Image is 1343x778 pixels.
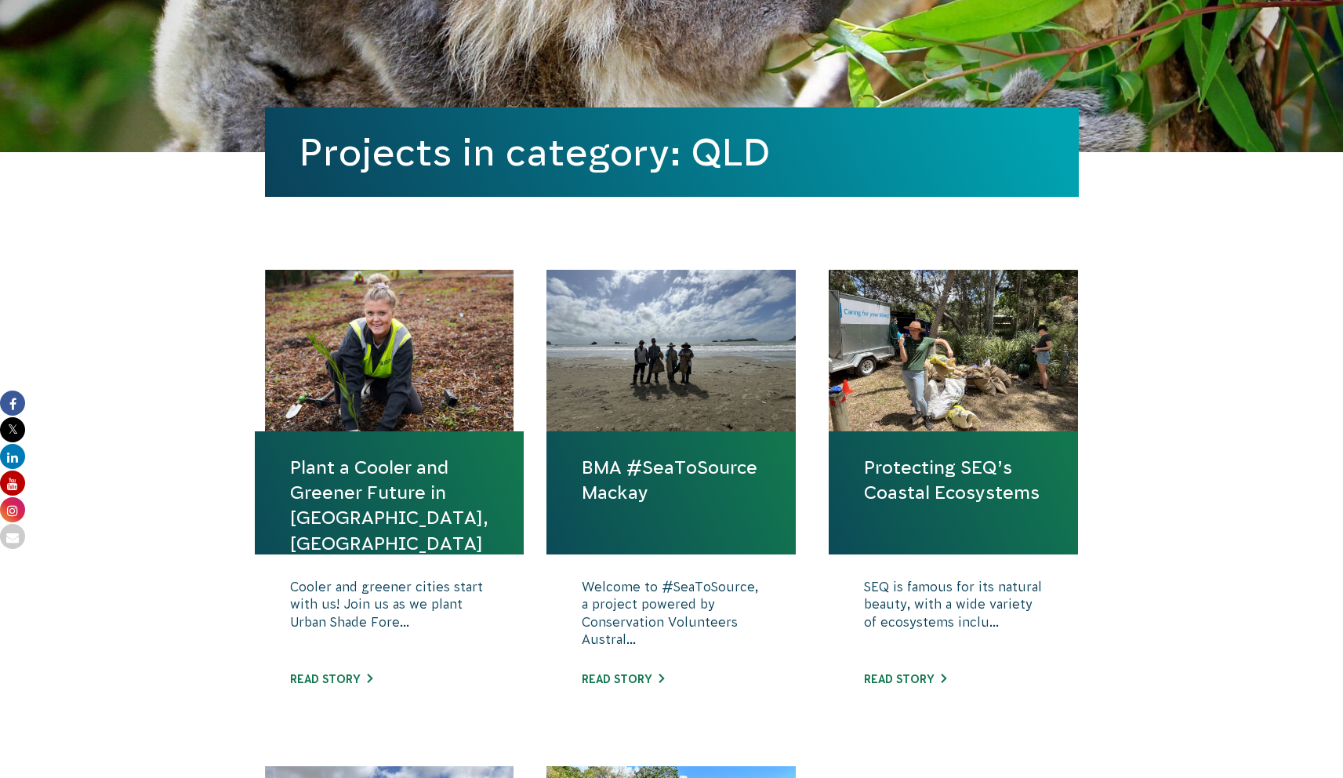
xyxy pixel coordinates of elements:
[864,578,1043,656] p: SEQ is famous for its natural beauty, with a wide variety of ecosystems inclu...
[864,673,946,685] a: Read story
[290,578,488,656] p: Cooler and greener cities start with us! Join us as we plant Urban Shade Fore...
[299,131,1044,173] h1: Projects in category: QLD
[582,455,760,505] a: BMA #SeaToSource Mackay
[290,673,372,685] a: Read story
[864,455,1043,505] a: Protecting SEQ’s Coastal Ecosystems
[582,578,760,656] p: Welcome to #SeaToSource, a project powered by Conservation Volunteers Austral...
[582,673,664,685] a: Read story
[290,455,488,556] a: Plant a Cooler and Greener Future in [GEOGRAPHIC_DATA], [GEOGRAPHIC_DATA]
